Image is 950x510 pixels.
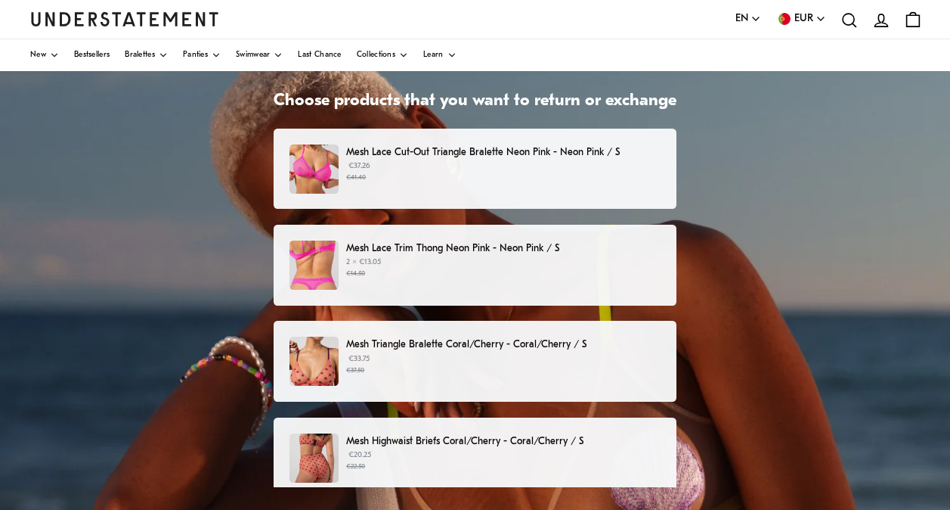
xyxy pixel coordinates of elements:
span: EN [735,11,748,27]
a: Swimwear [236,39,283,71]
strike: €14.50 [346,270,365,277]
a: Understatement Homepage [30,12,219,26]
p: €37.26 [346,160,661,183]
p: Mesh Lace Cut-Out Triangle Bralette Neon Pink - Neon Pink / S [346,145,661,160]
a: Bralettes [125,39,168,71]
span: Last Chance [298,51,341,59]
button: EUR [776,11,826,27]
a: New [30,39,59,71]
span: EUR [794,11,813,27]
a: Panties [183,39,221,71]
strike: €22.50 [346,463,365,470]
a: Learn [423,39,456,71]
p: 2 × €13.05 [346,257,661,279]
span: Swimwear [236,51,270,59]
img: CCME-BRA-004_1.jpg [289,337,339,386]
p: Mesh Triangle Bralette Coral/Cherry - Coral/Cherry / S [346,337,661,353]
strike: €41.40 [346,174,366,181]
p: €20.25 [346,449,661,472]
span: Bralettes [125,51,155,59]
span: Panties [183,51,208,59]
span: Learn [423,51,444,59]
span: Collections [357,51,395,59]
button: EN [735,11,761,27]
p: Mesh Highwaist Briefs Coral/Cherry - Coral/Cherry / S [346,434,661,449]
img: 208_81a4637c-b474-4a1b-9baa-3e23b6561bf7.jpg [289,434,339,483]
a: Bestsellers [74,39,110,71]
img: NMLT-STR-004-6.jpg [289,241,339,290]
span: Bestsellers [74,51,110,59]
p: Mesh Lace Trim Thong Neon Pink - Neon Pink / S [346,241,661,257]
strike: €37.50 [346,367,364,374]
p: €33.75 [346,353,661,376]
h1: Choose products that you want to return or exchange [274,91,676,113]
span: New [30,51,46,59]
a: Collections [357,39,408,71]
img: NMLT-BRA-016-1.jpg [289,145,339,194]
a: Last Chance [298,39,341,71]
